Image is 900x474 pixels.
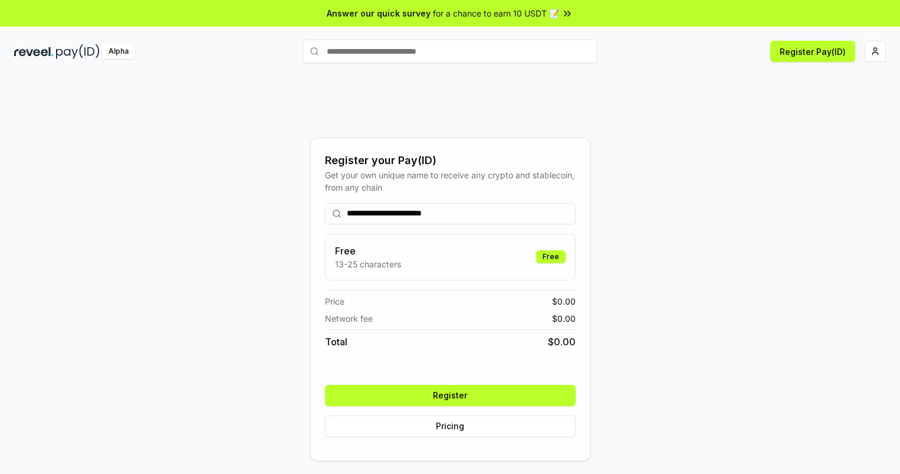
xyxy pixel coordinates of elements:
[325,312,373,325] span: Network fee
[56,44,100,59] img: pay_id
[335,244,401,258] h3: Free
[325,295,344,308] span: Price
[325,169,576,194] div: Get your own unique name to receive any crypto and stablecoin, from any chain
[325,416,576,437] button: Pricing
[335,258,401,270] p: 13-25 characters
[327,7,431,19] span: Answer our quick survey
[14,44,54,59] img: reveel_dark
[325,385,576,406] button: Register
[770,41,855,62] button: Register Pay(ID)
[325,335,347,349] span: Total
[536,250,566,263] div: Free
[552,312,576,325] span: $ 0.00
[552,295,576,308] span: $ 0.00
[325,152,576,169] div: Register your Pay(ID)
[548,335,576,349] span: $ 0.00
[102,44,135,59] div: Alpha
[433,7,559,19] span: for a chance to earn 10 USDT 📝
